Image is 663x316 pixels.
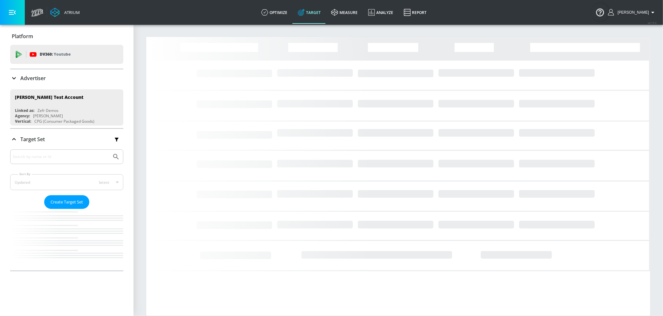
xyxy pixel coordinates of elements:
[648,21,657,24] span: v 4.19.0
[256,1,293,24] a: optimize
[15,119,31,124] div: Vertical:
[615,10,649,15] span: login as: veronica.hernandez@zefr.com
[15,94,83,100] div: [PERSON_NAME] Test Account
[326,1,363,24] a: measure
[51,198,83,206] span: Create Target Set
[10,149,123,271] div: Target Set
[38,108,58,113] div: Zefr Demos
[13,153,109,161] input: Search by name or Id
[62,10,80,15] div: Atrium
[10,89,123,126] div: [PERSON_NAME] Test AccountLinked as:Zefr DemosAgency:[PERSON_NAME]Vertical:CPG (Consumer Packaged...
[44,195,89,209] button: Create Target Set
[608,9,657,16] button: [PERSON_NAME]
[15,113,30,119] div: Agency:
[54,51,71,58] p: Youtube
[10,209,123,271] nav: list of Target Set
[20,136,45,143] p: Target Set
[34,119,94,124] div: CPG (Consumer Packaged Goods)
[50,8,80,17] a: Atrium
[10,129,123,150] div: Target Set
[293,1,326,24] a: Target
[591,3,609,21] button: Open Resource Center
[33,113,63,119] div: [PERSON_NAME]
[15,108,34,113] div: Linked as:
[10,69,123,87] div: Advertiser
[18,172,32,176] label: Sort By
[10,27,123,45] div: Platform
[12,33,33,40] p: Platform
[40,51,71,58] p: DV360:
[99,180,109,185] span: latest
[363,1,399,24] a: Analyze
[15,180,30,185] div: Updated
[10,45,123,64] div: DV360: Youtube
[20,75,46,82] p: Advertiser
[399,1,432,24] a: Report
